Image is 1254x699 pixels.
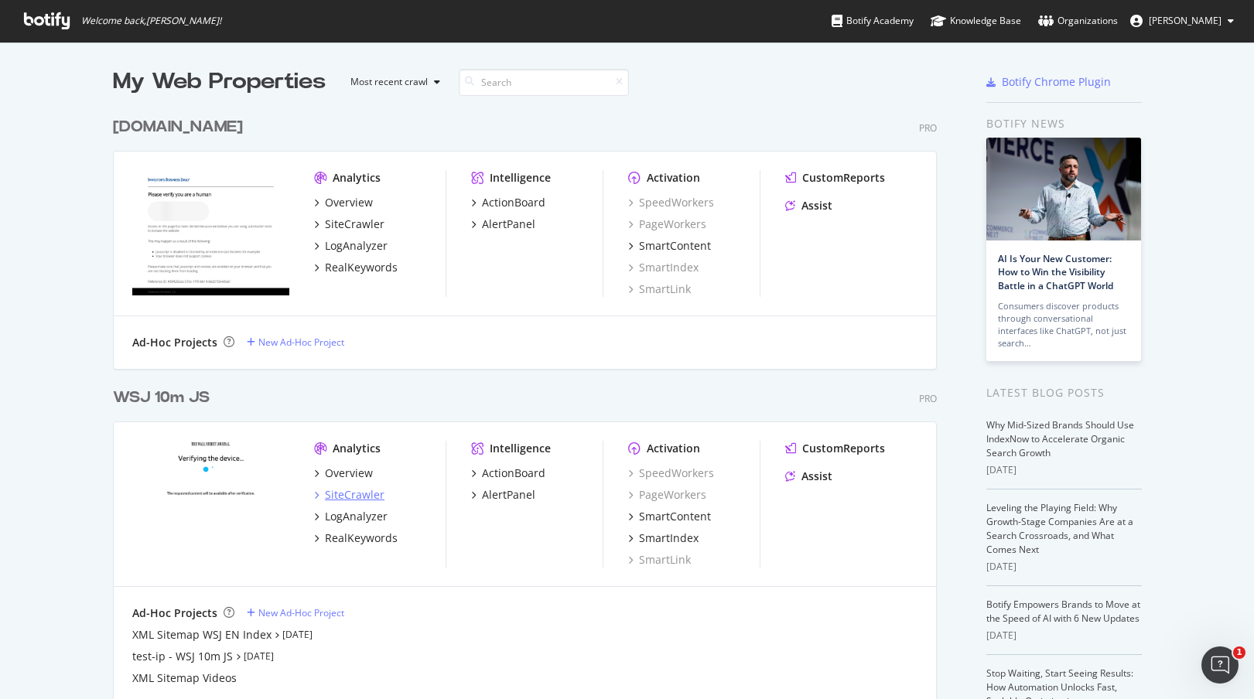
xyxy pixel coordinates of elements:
[986,74,1111,90] a: Botify Chrome Plugin
[986,418,1134,459] a: Why Mid-Sized Brands Should Use IndexNow to Accelerate Organic Search Growth
[113,387,216,409] a: WSJ 10m JS
[628,465,714,481] a: SpeedWorkers
[785,170,885,186] a: CustomReports
[639,238,711,254] div: SmartContent
[986,384,1142,401] div: Latest Blog Posts
[314,195,373,210] a: Overview
[247,336,344,349] a: New Ad-Hoc Project
[647,441,700,456] div: Activation
[628,509,711,524] a: SmartContent
[628,260,699,275] a: SmartIndex
[132,649,233,664] a: test-ip - WSJ 10m JS
[113,116,249,138] a: [DOMAIN_NAME]
[314,238,388,254] a: LogAnalyzer
[247,606,344,619] a: New Ad-Hoc Project
[314,217,384,232] a: SiteCrawler
[931,13,1021,29] div: Knowledge Base
[998,252,1113,292] a: AI Is Your New Customer: How to Win the Visibility Battle in a ChatGPT World
[1149,14,1222,27] span: Jolie Blaise
[333,441,381,456] div: Analytics
[986,115,1142,132] div: Botify news
[325,487,384,503] div: SiteCrawler
[628,487,706,503] a: PageWorkers
[986,598,1140,625] a: Botify Empowers Brands to Move at the Speed of AI with 6 New Updates
[986,501,1133,556] a: Leveling the Playing Field: Why Growth-Stage Companies Are at a Search Crossroads, and What Comes...
[282,628,313,641] a: [DATE]
[490,441,551,456] div: Intelligence
[1038,13,1118,29] div: Organizations
[919,121,937,135] div: Pro
[132,441,289,566] img: www.Wsj.com
[113,387,210,409] div: WSJ 10m JS
[1118,9,1246,33] button: [PERSON_NAME]
[113,66,326,97] div: My Web Properties
[1201,646,1239,684] iframe: Intercom live chat
[325,195,373,210] div: Overview
[314,509,388,524] a: LogAnalyzer
[490,170,551,186] div: Intelligence
[459,69,629,96] input: Search
[132,170,289,295] img: Investor.com
[325,217,384,232] div: SiteCrawler
[998,300,1129,349] div: Consumers discover products through conversational interfaces like ChatGPT, not just search…
[314,260,398,275] a: RealKeywords
[325,238,388,254] div: LogAnalyzer
[628,552,691,568] a: SmartLink
[132,670,237,686] a: XML Sitemap Videos
[132,627,272,643] a: XML Sitemap WSJ EN Index
[986,463,1142,477] div: [DATE]
[333,170,381,186] div: Analytics
[471,195,545,210] a: ActionBoard
[471,487,535,503] a: AlertPanel
[132,335,217,350] div: Ad-Hoc Projects
[314,487,384,503] a: SiteCrawler
[628,217,706,232] a: PageWorkers
[325,260,398,275] div: RealKeywords
[244,650,274,663] a: [DATE]
[986,138,1141,240] img: AI Is Your New Customer: How to Win the Visibility Battle in a ChatGPT World
[1233,646,1245,659] span: 1
[113,116,243,138] div: [DOMAIN_NAME]
[802,170,885,186] div: CustomReports
[325,530,398,546] div: RealKeywords
[628,281,691,297] a: SmartLink
[258,336,344,349] div: New Ad-Hoc Project
[325,465,373,481] div: Overview
[785,469,832,484] a: Assist
[1002,74,1111,90] div: Botify Chrome Plugin
[628,530,699,546] a: SmartIndex
[785,441,885,456] a: CustomReports
[482,465,545,481] div: ActionBoard
[338,70,446,94] button: Most recent crawl
[628,238,711,254] a: SmartContent
[258,606,344,619] div: New Ad-Hoc Project
[801,198,832,213] div: Assist
[801,469,832,484] div: Assist
[647,170,700,186] div: Activation
[471,217,535,232] a: AlertPanel
[785,198,832,213] a: Assist
[628,195,714,210] a: SpeedWorkers
[986,629,1142,643] div: [DATE]
[482,195,545,210] div: ActionBoard
[482,217,535,232] div: AlertPanel
[986,560,1142,574] div: [DATE]
[471,465,545,481] a: ActionBoard
[132,605,217,621] div: Ad-Hoc Projects
[639,509,711,524] div: SmartContent
[314,465,373,481] a: Overview
[639,530,699,546] div: SmartIndex
[482,487,535,503] div: AlertPanel
[81,15,221,27] span: Welcome back, [PERSON_NAME] !
[350,77,428,87] div: Most recent crawl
